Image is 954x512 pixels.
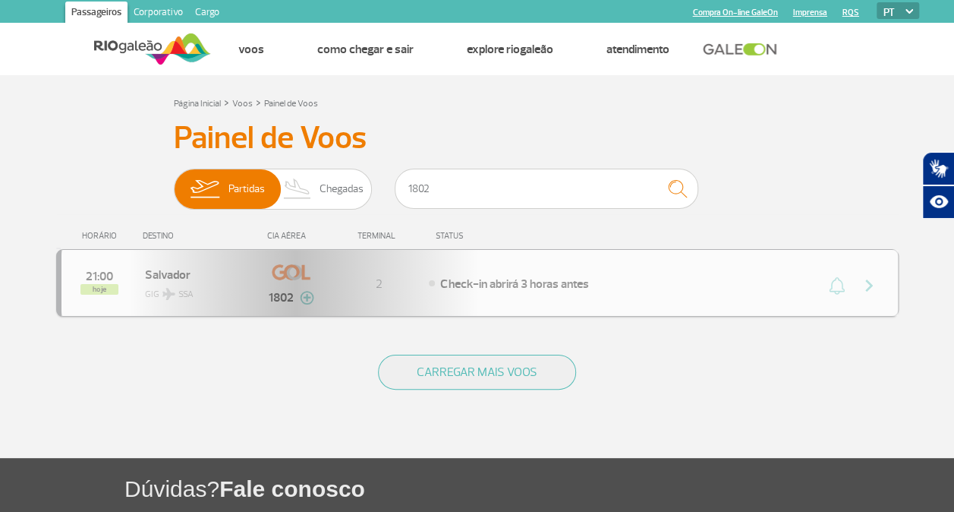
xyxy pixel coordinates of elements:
[174,119,781,157] h3: Painel de Voos
[128,2,189,26] a: Corporativo
[329,231,428,241] div: TERMINAL
[143,231,253,241] div: DESTINO
[693,8,778,17] a: Compra On-line GaleOn
[264,98,318,109] a: Painel de Voos
[466,42,553,57] a: Explore RIOgaleão
[275,169,320,209] img: slider-desembarque
[428,231,552,241] div: STATUS
[256,93,261,111] a: >
[228,169,265,209] span: Partidas
[395,169,698,209] input: Voo, cidade ou cia aérea
[124,473,954,504] h1: Dúvidas?
[378,355,576,390] button: CARREGAR MAIS VOOS
[316,42,413,57] a: Como chegar e sair
[842,8,859,17] a: RQS
[65,2,128,26] a: Passageiros
[253,231,329,241] div: CIA AÉREA
[61,231,143,241] div: HORÁRIO
[922,152,954,185] button: Abrir tradutor de língua de sinais.
[922,185,954,219] button: Abrir recursos assistivos.
[174,98,221,109] a: Página Inicial
[232,98,253,109] a: Voos
[320,169,364,209] span: Chegadas
[793,8,827,17] a: Imprensa
[219,476,365,501] span: Fale conosco
[189,2,225,26] a: Cargo
[606,42,669,57] a: Atendimento
[224,93,229,111] a: >
[922,152,954,219] div: Plugin de acessibilidade da Hand Talk.
[238,42,263,57] a: Voos
[181,169,228,209] img: slider-embarque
